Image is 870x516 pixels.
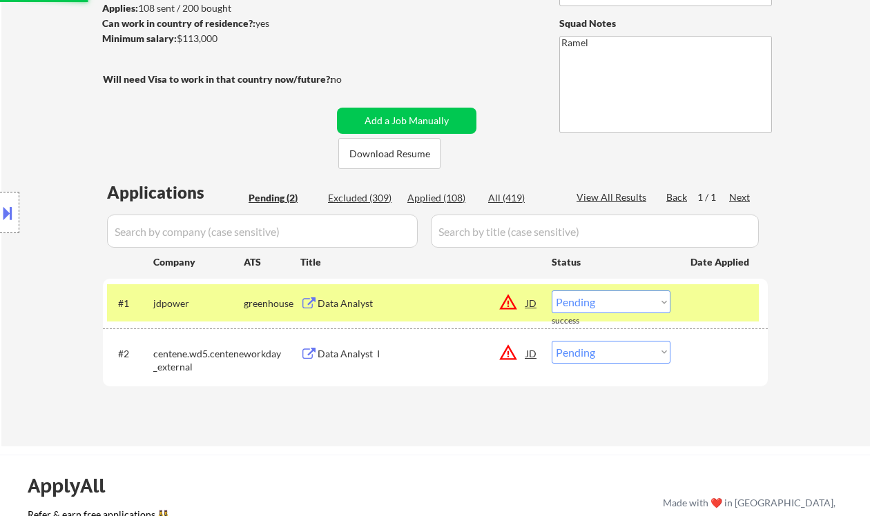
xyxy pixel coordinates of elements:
[499,292,518,312] button: warning_amber
[552,315,607,327] div: success
[666,190,688,204] div: Back
[153,347,244,374] div: centene.wd5.centene_external
[499,343,518,362] button: warning_amber
[431,215,759,248] input: Search by title (case sensitive)
[577,190,650,204] div: View All Results
[559,17,772,30] div: Squad Notes
[244,255,300,269] div: ATS
[318,347,526,361] div: Data Analyst I
[407,191,476,205] div: Applied (108)
[697,190,729,204] div: 1 / 1
[331,72,370,86] div: no
[118,347,142,361] div: #2
[729,190,751,204] div: Next
[244,347,300,361] div: workday
[337,108,476,134] button: Add a Job Manually
[488,191,557,205] div: All (419)
[28,474,121,497] div: ApplyAll
[102,17,328,30] div: yes
[103,73,333,85] strong: Will need Visa to work in that country now/future?:
[690,255,751,269] div: Date Applied
[244,297,300,310] div: greenhouse
[102,1,332,15] div: 108 sent / 200 bought
[102,32,332,46] div: $113,000
[102,2,138,14] strong: Applies:
[525,290,539,315] div: JD
[102,32,177,44] strong: Minimum salary:
[102,17,255,29] strong: Can work in country of residence?:
[300,255,539,269] div: Title
[552,249,670,274] div: Status
[107,215,418,248] input: Search by company (case sensitive)
[249,191,318,205] div: Pending (2)
[525,341,539,366] div: JD
[318,297,526,310] div: Data Analyst
[338,138,441,169] button: Download Resume
[328,191,397,205] div: Excluded (309)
